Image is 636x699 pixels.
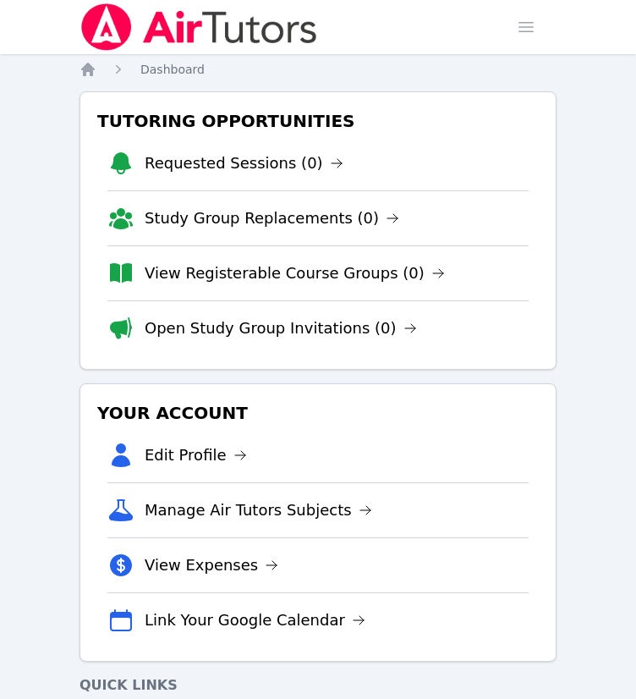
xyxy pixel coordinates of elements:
h3: Your Account [94,398,542,428]
a: Edit Profile [145,443,247,467]
img: Air Tutors [79,3,319,51]
a: View Registerable Course Groups (0) [145,261,445,285]
a: Manage Air Tutors Subjects [145,498,372,522]
a: Open Study Group Invitations (0) [145,316,417,340]
a: View Expenses [145,553,278,577]
h4: Quick Links [79,675,556,696]
h3: Tutoring Opportunities [94,106,542,136]
a: Study Group Replacements (0) [145,206,399,230]
a: Dashboard [140,61,205,78]
nav: Breadcrumb [79,61,556,78]
span: Dashboard [140,63,205,76]
a: Link Your Google Calendar [145,608,365,632]
a: Requested Sessions (0) [145,151,343,175]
